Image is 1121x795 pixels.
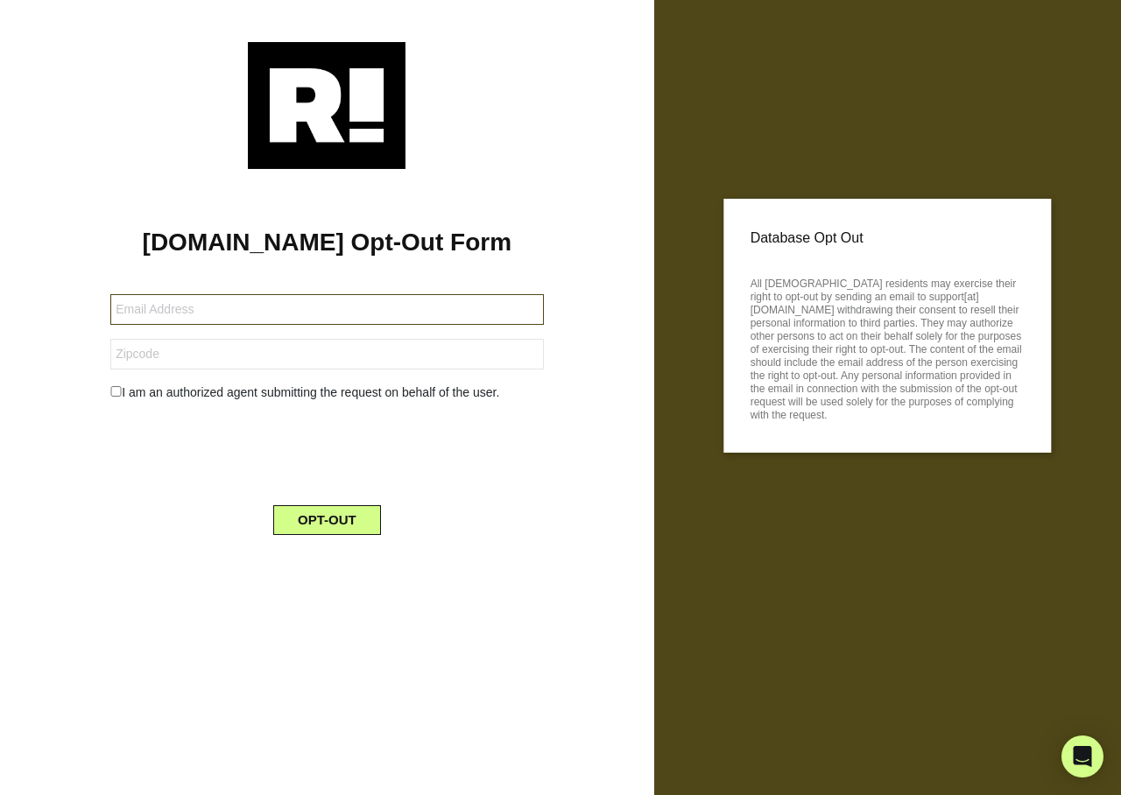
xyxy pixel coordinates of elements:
div: I am an authorized agent submitting the request on behalf of the user. [97,383,556,402]
input: Email Address [110,294,543,325]
h1: [DOMAIN_NAME] Opt-Out Form [26,228,628,257]
input: Zipcode [110,339,543,369]
p: Database Opt Out [751,225,1025,251]
p: All [DEMOGRAPHIC_DATA] residents may exercise their right to opt-out by sending an email to suppo... [751,272,1025,422]
div: Open Intercom Messenger [1061,735,1103,777]
iframe: reCAPTCHA [194,416,460,484]
button: OPT-OUT [273,505,381,535]
img: Retention.com [248,42,405,169]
